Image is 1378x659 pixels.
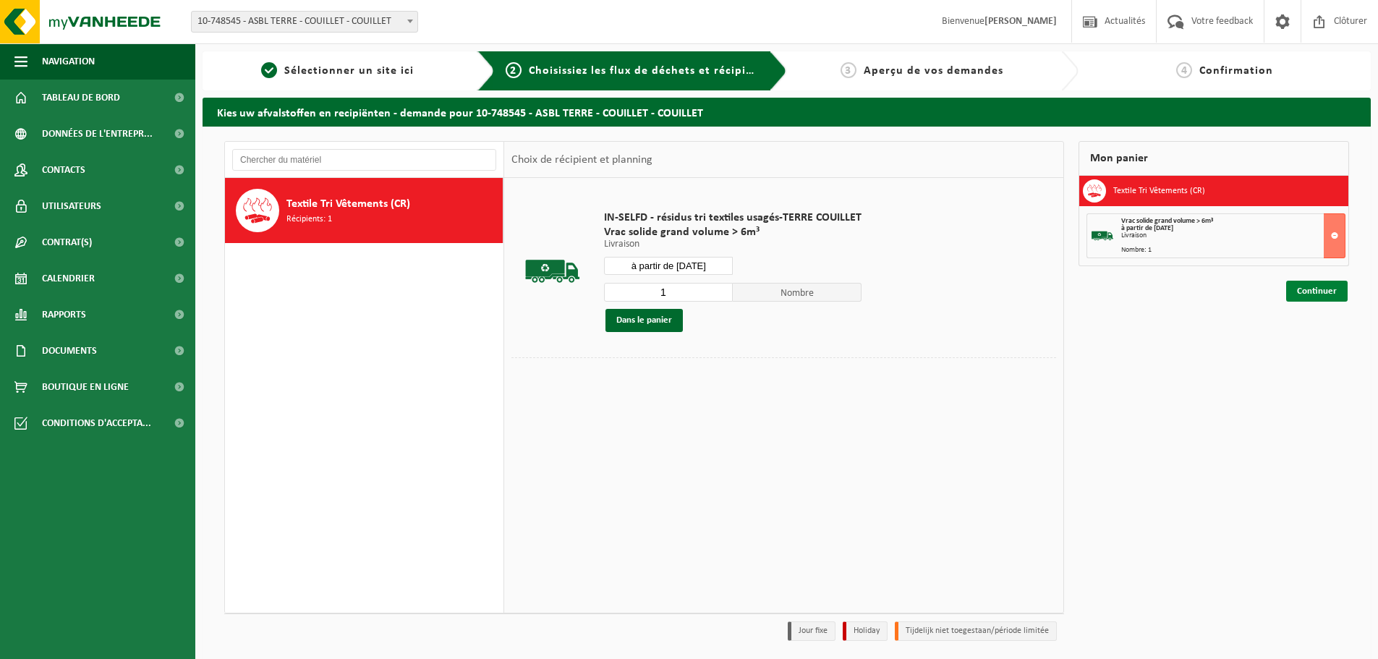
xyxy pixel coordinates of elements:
li: Tijdelijk niet toegestaan/période limitée [895,621,1057,641]
span: Données de l'entrepr... [42,116,153,152]
span: Récipients: 1 [286,213,332,226]
span: Contrat(s) [42,224,92,260]
span: 1 [261,62,277,78]
span: 4 [1176,62,1192,78]
h2: Kies uw afvalstoffen en recipiënten - demande pour 10-748545 - ASBL TERRE - COUILLET - COUILLET [203,98,1371,126]
span: Vrac solide grand volume > 6m³ [1121,217,1213,225]
button: Dans le panier [605,309,683,332]
span: 10-748545 - ASBL TERRE - COUILLET - COUILLET [192,12,417,32]
span: Documents [42,333,97,369]
li: Jour fixe [788,621,835,641]
span: Tableau de bord [42,80,120,116]
span: Textile Tri Vêtements (CR) [286,195,410,213]
input: Chercher du matériel [232,149,496,171]
span: Contacts [42,152,85,188]
span: Vrac solide grand volume > 6m³ [604,225,862,239]
strong: à partir de [DATE] [1121,224,1173,232]
span: Confirmation [1199,65,1273,77]
span: Utilisateurs [42,188,101,224]
span: Nombre [733,283,862,302]
strong: [PERSON_NAME] [984,16,1057,27]
div: Choix de récipient et planning [504,142,660,178]
span: Choisissiez les flux de déchets et récipients [529,65,770,77]
span: 3 [841,62,856,78]
input: Sélectionnez date [604,257,733,275]
span: 2 [506,62,522,78]
div: Livraison [1121,232,1345,239]
span: IN-SELFD - résidus tri textiles usagés-TERRE COUILLET [604,211,862,225]
span: Boutique en ligne [42,369,129,405]
a: Continuer [1286,281,1348,302]
span: Navigation [42,43,95,80]
span: Calendrier [42,260,95,297]
h3: Textile Tri Vêtements (CR) [1113,179,1205,203]
span: Aperçu de vos demandes [864,65,1003,77]
button: Textile Tri Vêtements (CR) Récipients: 1 [225,178,503,243]
div: Mon panier [1079,141,1349,176]
span: Sélectionner un site ici [284,65,414,77]
span: Rapports [42,297,86,333]
span: Conditions d'accepta... [42,405,151,441]
span: 10-748545 - ASBL TERRE - COUILLET - COUILLET [191,11,418,33]
p: Livraison [604,239,862,250]
a: 1Sélectionner un site ici [210,62,466,80]
li: Holiday [843,621,888,641]
div: Nombre: 1 [1121,247,1345,254]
